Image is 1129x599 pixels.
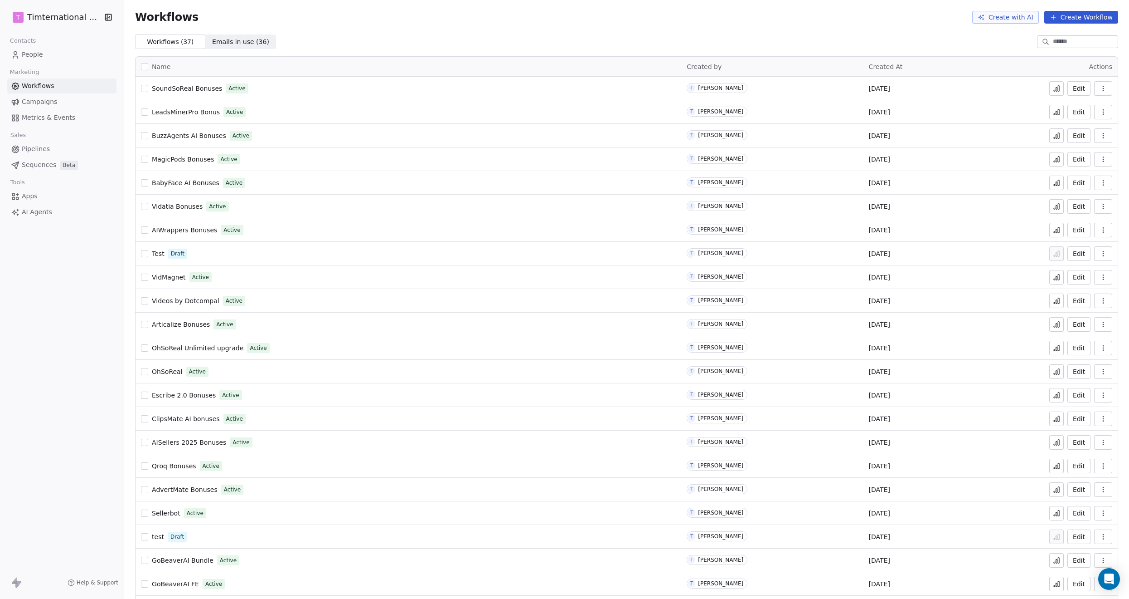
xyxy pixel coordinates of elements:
[690,250,693,257] div: T
[869,131,890,140] span: [DATE]
[869,178,890,187] span: [DATE]
[233,438,249,447] span: Active
[233,132,249,140] span: Active
[152,462,196,470] span: Qroq Bonuses
[22,144,50,154] span: Pipelines
[152,439,226,446] span: AISellers 2025 Bonuses
[869,344,890,353] span: [DATE]
[869,320,890,329] span: [DATE]
[869,414,890,423] span: [DATE]
[152,367,183,376] a: OhSoReal
[152,438,226,447] a: AISellers 2025 Bonuses
[228,84,245,93] span: Active
[205,580,222,588] span: Active
[152,485,218,494] a: AdvertMate Bonuses
[698,486,743,492] div: [PERSON_NAME]
[6,65,43,79] span: Marketing
[869,202,890,211] span: [DATE]
[1067,553,1090,568] a: Edit
[77,579,118,586] span: Help & Support
[152,321,210,328] span: Articalize Bonuses
[869,108,890,117] span: [DATE]
[1067,246,1090,261] a: Edit
[698,297,743,304] div: [PERSON_NAME]
[152,320,210,329] a: Articalize Bonuses
[690,368,693,375] div: T
[690,391,693,398] div: T
[152,414,220,423] a: ClipsMate AI bonuses
[1067,364,1090,379] a: Edit
[152,179,219,187] span: BabyFace AI Bonuses
[7,189,116,204] a: Apps
[212,37,269,47] span: Emails in use ( 36 )
[1067,81,1090,96] a: Edit
[152,368,183,375] span: OhSoReal
[152,391,216,400] a: Escribe 2.0 Bonuses
[152,131,226,140] a: BuzzAgents AI Bonuses
[1067,317,1090,332] a: Edit
[1044,11,1118,24] button: Create Workflow
[1067,530,1090,544] button: Edit
[223,226,240,234] span: Active
[189,368,206,376] span: Active
[698,510,743,516] div: [PERSON_NAME]
[869,509,890,518] span: [DATE]
[1067,435,1090,450] button: Edit
[690,226,693,233] div: T
[7,94,116,109] a: Campaigns
[152,297,219,304] span: Videos by Dotcompal
[690,556,693,564] div: T
[22,113,75,123] span: Metrics & Events
[698,462,743,469] div: [PERSON_NAME]
[152,486,218,493] span: AdvertMate Bonuses
[22,207,52,217] span: AI Agents
[869,462,890,471] span: [DATE]
[6,34,40,48] span: Contacts
[690,415,693,422] div: T
[152,273,186,282] a: VidMagnet
[226,108,243,116] span: Active
[22,160,56,170] span: Sequences
[698,132,743,138] div: [PERSON_NAME]
[690,438,693,446] div: T
[698,250,743,256] div: [PERSON_NAME]
[698,439,743,445] div: [PERSON_NAME]
[152,344,243,353] a: OhSoReal Unlimited upgrade
[690,155,693,162] div: T
[6,128,30,142] span: Sales
[60,161,78,170] span: Beta
[1067,294,1090,308] a: Edit
[698,533,743,540] div: [PERSON_NAME]
[687,63,722,70] span: Created by
[690,202,693,210] div: T
[152,226,217,234] span: AIWrappers Bonuses
[690,320,693,328] div: T
[698,415,743,422] div: [PERSON_NAME]
[869,556,890,565] span: [DATE]
[1067,105,1090,119] button: Edit
[1067,482,1090,497] a: Edit
[152,178,219,187] a: BabyFace AI Bonuses
[152,296,219,305] a: Videos by Dotcompal
[690,84,693,92] div: T
[152,579,199,589] a: GoBeaverAI FE
[250,344,267,352] span: Active
[152,226,217,235] a: AIWrappers Bonuses
[698,156,743,162] div: [PERSON_NAME]
[152,108,220,116] span: LeadsMinerPro Bonus
[1067,388,1090,403] button: Edit
[690,344,693,351] div: T
[7,157,116,172] a: SequencesBeta
[1067,577,1090,591] a: Edit
[698,557,743,563] div: [PERSON_NAME]
[152,84,222,93] a: SoundSoReal Bonuses
[1067,199,1090,214] a: Edit
[152,557,213,564] span: GoBeaverAI Bundle
[690,273,693,280] div: T
[203,462,219,470] span: Active
[1067,176,1090,190] button: Edit
[22,50,43,59] span: People
[152,533,164,540] span: test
